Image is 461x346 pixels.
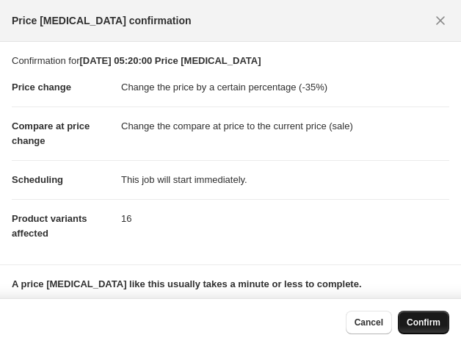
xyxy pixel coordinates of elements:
[407,317,440,328] span: Confirm
[121,68,449,107] dd: Change the price by a certain percentage (-35%)
[12,120,90,146] span: Compare at price change
[12,278,362,289] b: A price [MEDICAL_DATA] like this usually takes a minute or less to complete.
[429,9,452,32] button: Close
[398,311,449,334] button: Confirm
[12,13,192,28] span: Price [MEDICAL_DATA] confirmation
[12,54,449,68] p: Confirmation for
[12,213,87,239] span: Product variants affected
[346,311,392,334] button: Cancel
[121,107,449,145] dd: Change the compare at price to the current price (sale)
[121,160,449,199] dd: This job will start immediately.
[79,55,261,66] b: [DATE] 05:20:00 Price [MEDICAL_DATA]
[355,317,383,328] span: Cancel
[12,82,71,93] span: Price change
[12,174,63,185] span: Scheduling
[121,199,449,238] dd: 16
